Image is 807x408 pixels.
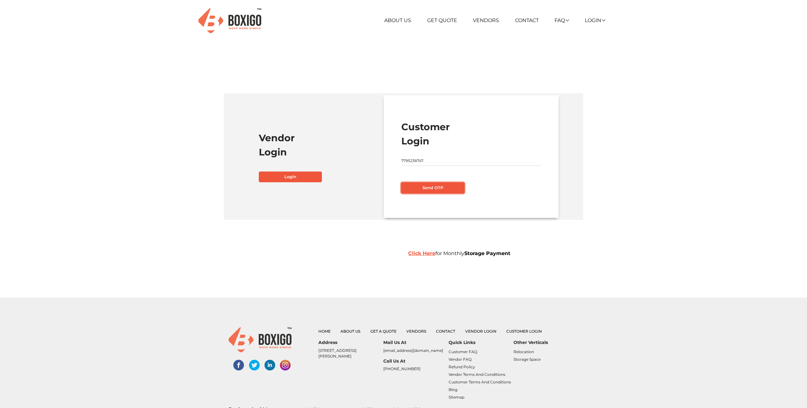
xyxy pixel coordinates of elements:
[318,329,331,334] a: Home
[506,329,542,334] a: Customer Login
[249,360,260,370] img: twitter-social-links
[449,372,505,377] a: Vendor Terms and Conditions
[514,340,578,345] h6: Other Verticals
[383,348,443,353] a: [EMAIL_ADDRESS][DOMAIN_NAME]
[401,120,541,148] h1: Customer Login
[554,17,569,23] a: FAQ
[383,340,448,345] h6: Mail Us At
[403,250,583,257] div: for Monthly
[465,329,496,334] a: Vendor Login
[383,366,421,371] a: [PHONE_NUMBER]
[259,131,399,159] h1: Vendor Login
[383,358,448,364] h6: Call Us At
[449,364,475,369] a: Refund Policy
[406,329,426,334] a: Vendors
[514,349,534,354] a: Relocation
[259,172,322,182] a: Login
[585,17,605,23] a: Login
[340,329,360,334] a: About Us
[384,17,411,23] a: About Us
[370,329,397,334] a: Get a Quote
[449,357,472,362] a: Vendor FAQ
[449,387,457,392] a: Blog
[401,156,541,166] input: Mobile No
[318,348,383,359] p: [STREET_ADDRESS][PERSON_NAME]
[233,360,244,370] img: facebook-social-links
[515,17,539,23] a: Contact
[280,360,291,370] img: instagram-social-links
[514,357,541,362] a: Storage Space
[401,183,464,193] button: Send OTP
[198,8,261,33] img: Boxigo
[449,349,477,354] a: Customer FAQ
[318,340,383,345] h6: Address
[436,329,455,334] a: Contact
[427,17,457,23] a: Get Quote
[449,380,511,384] a: Customer Terms and Conditions
[464,250,510,256] b: Storage Payment
[449,395,464,399] a: Sitemap
[264,360,275,370] img: linked-in-social-links
[408,250,435,256] a: Click Here
[473,17,499,23] a: Vendors
[229,327,292,352] img: boxigo_logo_small
[449,340,514,345] h6: Quick Links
